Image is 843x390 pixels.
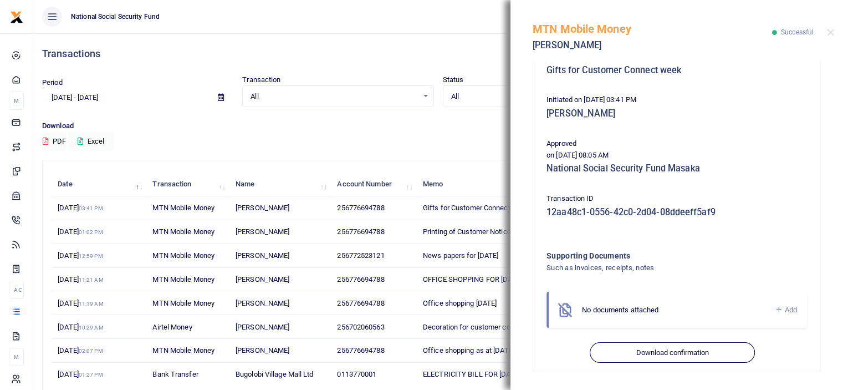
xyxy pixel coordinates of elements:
span: [PERSON_NAME] [236,251,289,260]
span: Bugolobi Village Mall Ltd [236,370,314,378]
span: 0113770001 [337,370,376,378]
span: Decoration for customer connect week [423,323,548,331]
small: 03:41 PM [79,205,103,211]
a: logo-small logo-large logo-large [10,12,23,21]
h5: MTN Mobile Money [533,22,772,36]
p: Download [42,120,834,132]
span: Successful [781,28,814,36]
span: [PERSON_NAME] [236,204,289,212]
h5: National Social Security Fund Masaka [546,163,807,174]
p: Initiated on [DATE] 03:41 PM [546,94,807,106]
small: 01:02 PM [79,229,103,235]
span: ELECTRICITY BILL FOR [DATE] [423,370,520,378]
label: Status [443,74,464,85]
span: MTN Mobile Money [152,299,214,307]
span: 256702060563 [337,323,384,331]
span: [PERSON_NAME] [236,227,289,236]
small: 02:07 PM [79,348,103,354]
th: Account Number: activate to sort column ascending [331,173,417,196]
h4: Such as invoices, receipts, notes [546,262,762,274]
small: 11:19 AM [79,301,104,307]
span: National Social Security Fund [67,12,164,22]
button: Download confirmation [590,342,754,363]
span: Gifts for Customer Connect week [423,204,529,212]
img: logo-small [10,11,23,24]
h5: [PERSON_NAME] [533,40,772,51]
th: Date: activate to sort column descending [52,173,146,196]
span: 256776694788 [337,227,384,236]
p: Transaction ID [546,193,807,205]
span: 256776694788 [337,346,384,354]
input: select period [42,88,209,107]
small: 12:59 PM [79,253,103,259]
a: Add [774,303,797,316]
span: [DATE] [58,370,103,378]
small: 11:21 AM [79,277,104,283]
span: [DATE] [58,251,103,260]
h4: Supporting Documents [546,250,762,262]
span: OFFICE SHOPPING FOR [DATE] [423,275,522,283]
h5: 12aa48c1-0556-42c0-2d04-08ddeeff5af9 [546,207,807,218]
span: Office shopping [DATE] [423,299,497,307]
span: News papers for [DATE] [423,251,498,260]
th: Memo: activate to sort column ascending [417,173,568,196]
span: [DATE] [58,299,103,307]
span: Add [785,306,797,314]
span: MTN Mobile Money [152,204,214,212]
p: Approved [546,138,807,150]
span: All [451,91,618,102]
span: No documents attached [582,306,658,314]
span: Printing of Customer Notice [423,227,511,236]
span: [DATE] [58,346,103,354]
span: All [251,91,417,102]
h5: [PERSON_NAME] [546,108,807,119]
span: [DATE] [58,323,103,331]
span: 256776694788 [337,275,384,283]
button: PDF [42,132,67,151]
span: Airtel Money [152,323,192,331]
span: MTN Mobile Money [152,227,214,236]
span: 256772523121 [337,251,384,260]
h5: Gifts for Customer Connect week [546,65,807,76]
span: [DATE] [58,275,103,283]
span: [DATE] [58,204,103,212]
small: 01:27 PM [79,372,103,378]
span: 256776694788 [337,204,384,212]
span: [PERSON_NAME] [236,323,289,331]
h4: Transactions [42,48,834,60]
span: MTN Mobile Money [152,275,214,283]
span: Office shopping as at [DATE] [423,346,514,354]
span: MTN Mobile Money [152,346,214,354]
label: Transaction [242,74,280,85]
li: M [9,92,24,110]
button: Excel [68,132,114,151]
p: on [DATE] 08:05 AM [546,150,807,161]
span: [PERSON_NAME] [236,299,289,307]
span: 256776694788 [337,299,384,307]
span: [PERSON_NAME] [236,346,289,354]
th: Transaction: activate to sort column ascending [146,173,229,196]
button: Close [827,29,834,36]
small: 10:29 AM [79,325,104,331]
li: M [9,348,24,366]
li: Ac [9,281,24,299]
th: Name: activate to sort column ascending [229,173,331,196]
label: Period [42,77,63,88]
span: MTN Mobile Money [152,251,214,260]
span: [DATE] [58,227,103,236]
span: [PERSON_NAME] [236,275,289,283]
span: Bank Transfer [152,370,198,378]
